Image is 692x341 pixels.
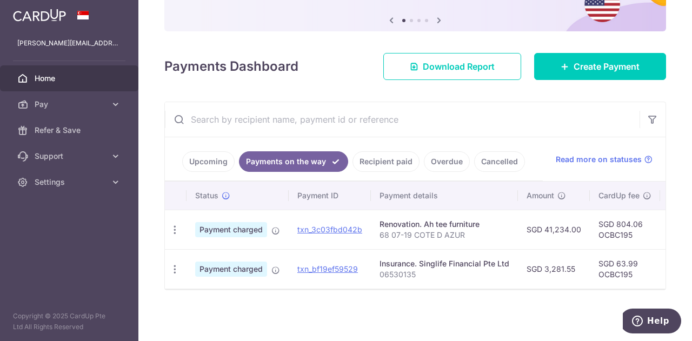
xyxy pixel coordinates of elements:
[297,225,362,234] a: txn_3c03fbd042b
[423,60,495,73] span: Download Report
[598,190,640,201] span: CardUp fee
[35,125,106,136] span: Refer & Save
[527,190,554,201] span: Amount
[590,249,660,289] td: SGD 63.99 OCBC195
[518,210,590,249] td: SGD 41,234.00
[165,102,640,137] input: Search by recipient name, payment id or reference
[534,53,666,80] a: Create Payment
[35,99,106,110] span: Pay
[380,230,509,240] p: 68 07-19 COTE D AZUR
[195,222,267,237] span: Payment charged
[182,151,235,172] a: Upcoming
[380,269,509,280] p: 06530135
[35,151,106,162] span: Support
[35,177,106,188] span: Settings
[164,57,298,76] h4: Payments Dashboard
[371,182,518,210] th: Payment details
[17,38,121,49] p: [PERSON_NAME][EMAIL_ADDRESS][DOMAIN_NAME]
[518,249,590,289] td: SGD 3,281.55
[574,60,640,73] span: Create Payment
[352,151,420,172] a: Recipient paid
[195,190,218,201] span: Status
[590,210,660,249] td: SGD 804.06 OCBC195
[383,53,521,80] a: Download Report
[13,9,66,22] img: CardUp
[380,258,509,269] div: Insurance. Singlife Financial Pte Ltd
[424,151,470,172] a: Overdue
[297,264,358,273] a: txn_bf19ef59529
[35,73,106,84] span: Home
[195,262,267,277] span: Payment charged
[556,154,653,165] a: Read more on statuses
[289,182,371,210] th: Payment ID
[380,219,509,230] div: Renovation. Ah tee furniture
[239,151,348,172] a: Payments on the way
[474,151,525,172] a: Cancelled
[556,154,642,165] span: Read more on statuses
[623,309,681,336] iframe: Opens a widget where you can find more information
